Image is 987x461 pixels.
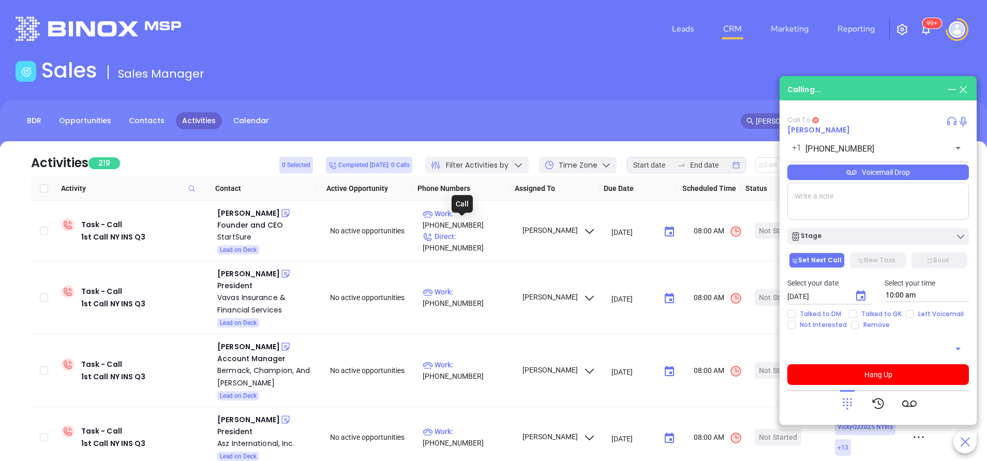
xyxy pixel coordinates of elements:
[850,252,906,268] button: New Task
[81,231,146,243] div: 1st Call NY INS Q3
[694,365,742,378] span: 08:00 AM
[922,18,941,28] sup: 100
[659,428,680,449] button: Choose date, selected date is Sep 10, 2025
[217,364,316,389] a: Bermack, Champion, And [PERSON_NAME]
[81,218,146,243] div: Task - Call
[88,157,120,169] span: 219
[330,365,414,376] div: No active opportunities
[81,437,146,450] div: 1st Call NY INS Q3
[217,280,316,291] div: President
[859,321,894,329] span: Remove
[787,84,821,95] div: Calling...
[949,21,965,38] img: user
[746,117,754,125] span: search
[678,161,686,169] span: to
[787,125,850,135] a: [PERSON_NAME]
[423,208,513,231] p: [PHONE_NUMBER]
[759,429,797,445] div: Not Started
[559,160,597,171] span: Time Zone
[789,252,845,268] button: Set Next Call
[227,112,275,129] a: Calendar
[790,231,821,242] div: Stage
[920,23,932,36] img: iconNotification
[81,298,146,310] div: 1st Call NY INS Q3
[678,161,686,169] span: swap-right
[694,432,742,444] span: 08:00 AM
[328,159,410,171] span: Completed [DATE]: 0 Calls
[330,432,414,443] div: No active opportunities
[217,231,316,243] div: StartSure
[217,340,280,353] div: [PERSON_NAME]
[796,310,845,318] span: Talked to DM
[53,112,117,129] a: Opportunities
[787,277,872,289] p: Select your date
[885,277,969,289] p: Select your time
[833,19,879,39] a: Reporting
[81,425,146,450] div: Task - Call
[452,195,473,213] div: Call
[423,232,456,241] span: Direct :
[217,437,316,450] a: Asz International, Inc.
[316,176,413,201] th: Active Opportunity
[857,310,906,318] span: Talked to GK
[511,176,600,201] th: Assigned To
[423,231,513,254] p: [PHONE_NUMBER]
[690,159,730,171] input: End date
[896,23,908,36] img: iconSetting
[330,225,414,236] div: No active opportunities
[755,157,813,173] button: Edit Due Date
[911,252,967,268] button: Book
[741,176,814,201] th: Status
[805,143,935,155] input: Enter phone number or name
[850,286,871,306] button: Choose date, selected date is Sep 18, 2025
[792,142,801,154] p: +1
[423,427,453,436] span: Work :
[756,115,942,127] input: Search…
[611,366,655,377] input: MM/DD/YYYY
[668,19,698,39] a: Leads
[759,222,797,239] div: Not Started
[719,19,746,39] a: CRM
[423,426,513,449] p: [PHONE_NUMBER]
[787,291,846,302] input: MM/DD/YYYY
[217,267,280,280] div: [PERSON_NAME]
[217,291,316,316] a: Vavas Insurance & Financial Services
[217,207,280,219] div: [PERSON_NAME]
[611,433,655,443] input: MM/DD/YYYY
[217,413,280,426] div: [PERSON_NAME]
[423,210,453,218] span: Work :
[633,159,674,171] input: Start date
[31,154,88,172] div: Activities
[759,289,797,306] div: Not Started
[446,160,509,171] span: Filter Activities by
[220,244,257,256] span: Lead on Deck
[659,288,680,309] button: Choose date, selected date is Sep 10, 2025
[118,66,204,82] span: Sales Manager
[81,285,146,310] div: Task - Call
[787,165,969,180] div: Voicemail Drop
[21,112,48,129] a: BDR
[659,221,680,242] button: Choose date, selected date is Sep 10, 2025
[217,219,316,231] div: Founder and CEO
[759,362,797,379] div: Not Started
[41,58,97,83] h1: Sales
[211,176,317,201] th: Contact
[600,176,677,201] th: Due Date
[694,225,742,238] span: 08:00 AM
[787,115,811,125] span: Call To
[611,227,655,237] input: MM/DD/YYYY
[220,390,257,401] span: Lead on Deck
[220,317,257,329] span: Lead on Deck
[81,358,146,383] div: Task - Call
[951,341,965,356] button: Open
[838,442,848,453] span: + 13
[838,421,893,433] span: VickyQ32025 NYIns
[176,112,222,129] a: Activities
[767,19,813,39] a: Marketing
[16,17,181,41] img: logo
[413,176,511,201] th: Phone Numbers
[677,176,741,201] th: Scheduled Time
[423,288,453,296] span: Work :
[521,293,596,301] span: [PERSON_NAME]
